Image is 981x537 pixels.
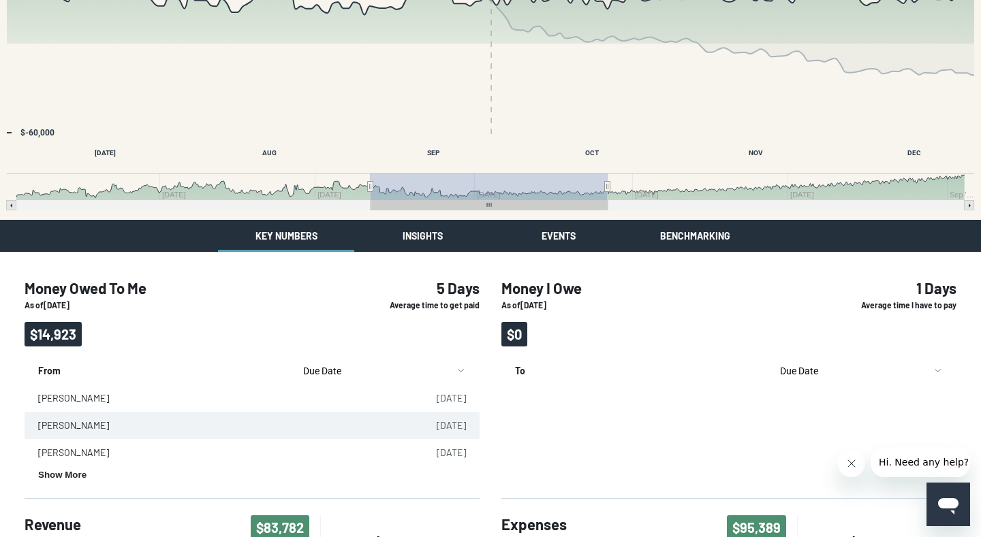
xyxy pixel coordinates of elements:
button: Key Numbers [218,220,354,252]
td: [DATE] [403,439,480,466]
text: NOV [749,149,763,157]
button: sort by [298,357,466,385]
td: [DATE] [403,385,480,412]
p: Average time to get paid [331,299,480,311]
iframe: Close message [838,450,865,477]
h4: Money Owed To Me [25,279,309,297]
td: [PERSON_NAME] [25,439,403,466]
p: Average time I have to pay [808,299,956,311]
td: [PERSON_NAME] [25,385,403,412]
td: [DATE] [403,412,480,439]
span: $14,923 [25,322,82,346]
iframe: Button to launch messaging window [926,483,970,526]
text: DEC [907,149,921,157]
text: Sep '… [950,191,974,199]
text: $-60,000 [20,128,54,137]
p: As of [DATE] [25,299,309,311]
p: To [515,357,761,378]
h4: Money I Owe [501,279,786,297]
text: OCT [585,149,599,157]
button: Show More [38,470,87,480]
button: Insights [354,220,490,252]
text: AUG [262,149,277,157]
h4: Revenue [25,515,87,533]
h4: 5 Days [331,279,480,297]
button: Benchmarking [627,220,763,252]
iframe: Message from company [871,447,970,477]
h4: 1 Days [808,279,956,297]
span: $0 [501,322,527,346]
text: SEP [427,149,440,157]
button: Events [490,220,627,252]
p: As of [DATE] [501,299,786,311]
button: sort by [775,357,943,385]
p: From [38,357,284,378]
text: [DATE] [95,149,116,157]
h4: Expenses [501,515,567,533]
td: [PERSON_NAME] [25,412,403,439]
